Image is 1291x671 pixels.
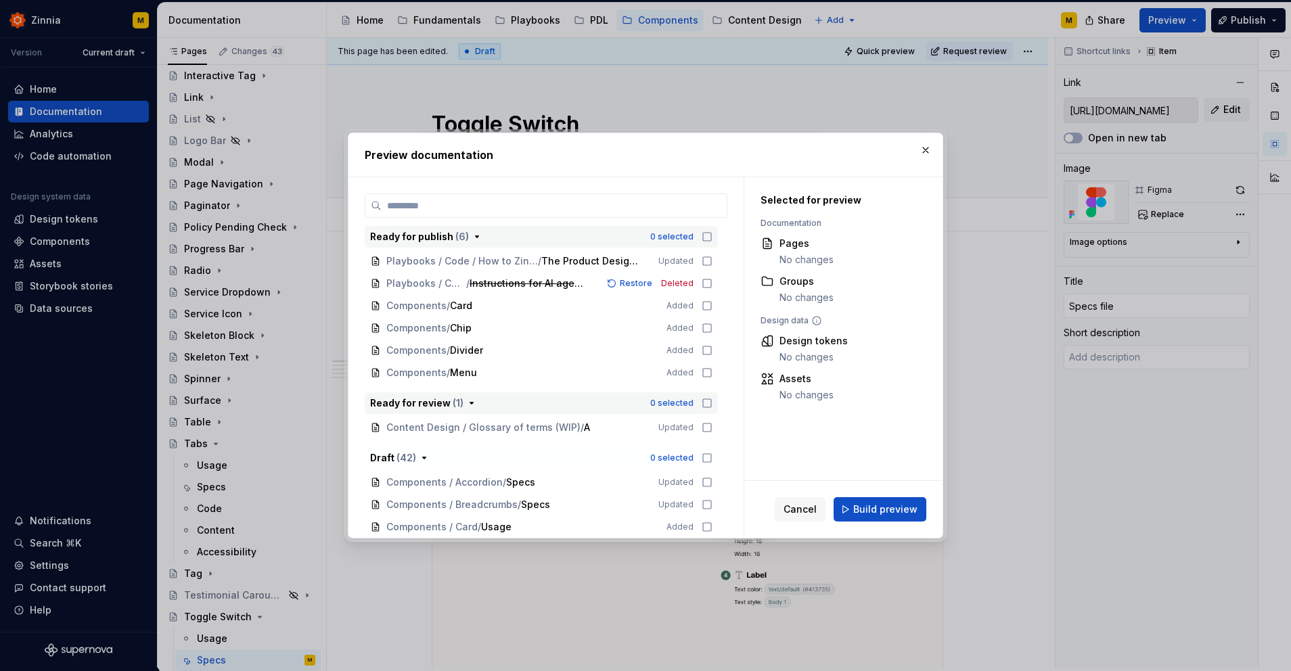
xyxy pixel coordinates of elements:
button: Ready for review (1)0 selected [365,392,718,414]
span: ( 1 ) [453,397,463,409]
span: ( 42 ) [397,452,416,463]
div: Documentation [761,218,920,229]
span: ( 6 ) [455,231,469,242]
span: Added [666,300,694,311]
span: Components [386,344,447,357]
div: Pages [779,237,834,250]
span: / [447,299,450,313]
div: Design data [761,315,920,326]
span: / [538,254,541,268]
div: Selected for preview [761,193,920,207]
span: Components / Card [386,520,478,534]
span: Cancel [784,503,817,516]
div: 0 selected [650,231,694,242]
span: A [584,421,611,434]
span: Components [386,299,447,313]
span: Usage [481,520,512,534]
button: Restore [603,277,658,290]
span: / [447,366,450,379]
span: Specs [521,498,550,511]
span: Components [386,366,447,379]
span: Added [666,367,694,378]
span: Updated [658,499,694,510]
span: Added [666,323,694,333]
span: Chip [450,321,477,335]
button: Ready for publish (6)0 selected [365,226,718,248]
div: Ready for review [370,396,463,410]
span: / [478,520,481,534]
span: Updated [658,256,694,267]
span: Content Design / Glossary of terms (WIP) [386,421,581,434]
span: Deleted [661,278,694,289]
span: Components / Breadcrumbs [386,498,518,511]
span: Added [666,345,694,356]
span: Specs [506,476,535,489]
span: Instructions for AI agents [470,277,585,290]
span: Menu [450,366,477,379]
span: Build preview [853,503,918,516]
span: Added [666,522,694,532]
h2: Preview documentation [365,147,926,163]
div: Ready for publish [370,230,469,244]
div: No changes [779,388,834,402]
span: Playbooks / Code / How to Zinnia for Engineers [386,254,538,268]
div: Groups [779,275,834,288]
button: Build preview [834,497,926,522]
button: Cancel [775,497,825,522]
div: 0 selected [650,398,694,409]
div: Assets [779,372,834,386]
div: No changes [779,253,834,267]
div: Draft [370,451,416,465]
button: Draft (42)0 selected [365,447,718,469]
span: / [581,421,584,434]
span: / [447,321,450,335]
span: / [518,498,521,511]
span: Divider [450,344,483,357]
div: No changes [779,291,834,304]
span: Restore [620,278,652,289]
span: Components [386,321,447,335]
span: / [447,344,450,357]
span: The Product Design Language [541,254,639,268]
div: 0 selected [650,453,694,463]
div: Design tokens [779,334,848,348]
div: No changes [779,350,848,364]
span: Updated [658,477,694,488]
span: Playbooks / Code [386,277,466,290]
span: Updated [658,422,694,433]
span: Components / Accordion [386,476,503,489]
span: Card [450,299,477,313]
span: / [503,476,506,489]
span: / [466,277,470,290]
